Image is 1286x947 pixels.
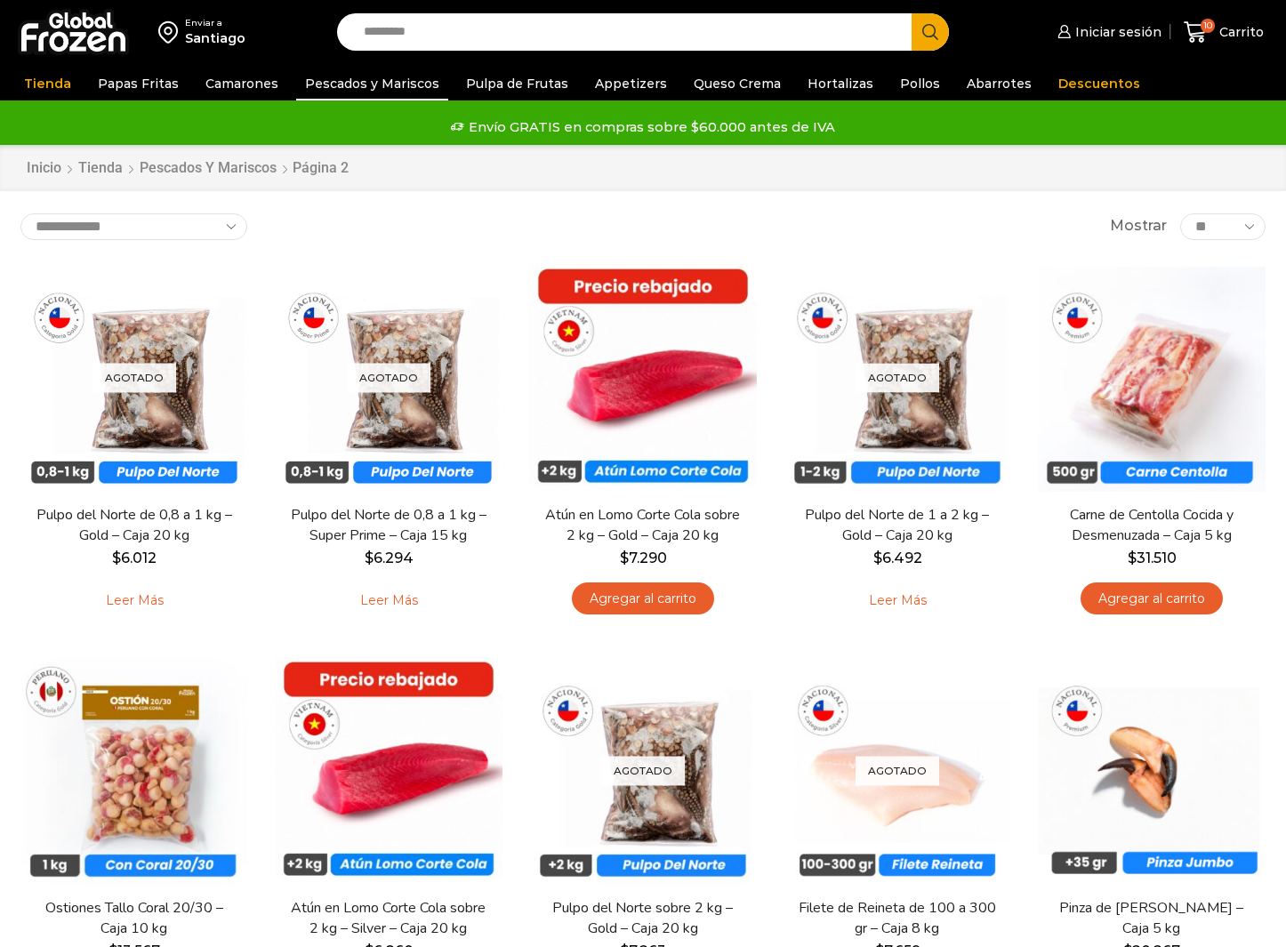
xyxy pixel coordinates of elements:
[365,550,374,566] span: $
[293,840,484,871] span: Vista Rápida
[795,505,1000,546] a: Pulpo del Norte de 1 a 2 kg – Gold – Caja 20 kg
[1081,582,1223,615] a: Agregar al carrito: “Carne de Centolla Cocida y Desmenuzada - Caja 5 kg”
[89,67,188,100] a: Papas Fritas
[365,550,414,566] bdi: 6.294
[1110,216,1167,237] span: Mostrar
[1215,23,1264,41] span: Carrito
[541,898,745,939] a: Pulpo del Norte sobre 2 kg – Gold – Caja 20 kg
[799,67,882,100] a: Hortalizas
[795,898,1000,939] a: Filete de Reineta de 100 a 300 gr – Caja 8 kg
[586,67,676,100] a: Appetizers
[841,582,954,620] a: Leé más sobre “Pulpo del Norte de 1 a 2 kg - Gold - Caja 20 kg”
[958,67,1041,100] a: Abarrotes
[26,158,62,179] a: Inicio
[856,756,939,785] p: Agotado
[1201,19,1215,33] span: 10
[333,582,446,620] a: Leé más sobre “Pulpo del Norte de 0,8 a 1 kg - Super Prime - Caja 15 kg”
[1179,12,1268,53] a: 10 Carrito
[185,29,245,47] div: Santiago
[38,840,229,871] span: Vista Rápida
[1049,898,1254,939] a: Pinza de [PERSON_NAME] – Caja 5 kg
[32,505,237,546] a: Pulpo del Norte de 0,8 a 1 kg – Gold – Caja 20 kg
[1049,505,1254,546] a: Carne de Centolla Cocida y Desmenuzada – Caja 5 kg
[1071,23,1161,41] span: Iniciar sesión
[78,582,191,620] a: Leé más sobre “Pulpo del Norte de 0,8 a 1 kg - Gold - Caja 20 kg”
[873,550,882,566] span: $
[197,67,287,100] a: Camarones
[1128,550,1177,566] bdi: 31.510
[801,447,993,478] span: Vista Rápida
[541,505,745,546] a: Atún en Lomo Corte Cola sobre 2 kg – Gold – Caja 20 kg
[185,17,245,29] div: Enviar a
[77,158,124,179] a: Tienda
[139,158,277,179] a: Pescados y Mariscos
[1056,447,1247,478] span: Vista Rápida
[891,67,949,100] a: Pollos
[856,363,939,392] p: Agotado
[158,17,185,47] img: address-field-icon.svg
[547,840,738,871] span: Vista Rápida
[457,67,577,100] a: Pulpa de Frutas
[601,756,685,785] p: Agotado
[685,67,790,100] a: Queso Crema
[1056,840,1247,871] span: Vista Rápida
[286,898,491,939] a: Atún en Lomo Corte Cola sobre 2 kg – Silver – Caja 20 kg
[620,550,667,566] bdi: 7.290
[293,447,484,478] span: Vista Rápida
[873,550,922,566] bdi: 6.492
[912,13,949,51] button: Search button
[286,505,491,546] a: Pulpo del Norte de 0,8 a 1 kg – Super Prime – Caja 15 kg
[112,550,157,566] bdi: 6.012
[92,363,176,392] p: Agotado
[296,67,448,100] a: Pescados y Mariscos
[1049,67,1149,100] a: Descuentos
[347,363,430,392] p: Agotado
[15,67,80,100] a: Tienda
[801,840,993,871] span: Vista Rápida
[547,447,738,478] span: Vista Rápida
[26,158,352,179] nav: Breadcrumb
[32,898,237,939] a: Ostiones Tallo Coral 20/30 – Caja 10 kg
[293,159,349,176] span: Página 2
[1128,550,1137,566] span: $
[620,550,629,566] span: $
[20,213,247,240] select: Pedido de la tienda
[572,582,714,615] a: Agregar al carrito: “Atún en Lomo Corte Cola sobre 2 kg - Gold – Caja 20 kg”
[112,550,121,566] span: $
[1053,14,1161,50] a: Iniciar sesión
[38,447,229,478] span: Vista Rápida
